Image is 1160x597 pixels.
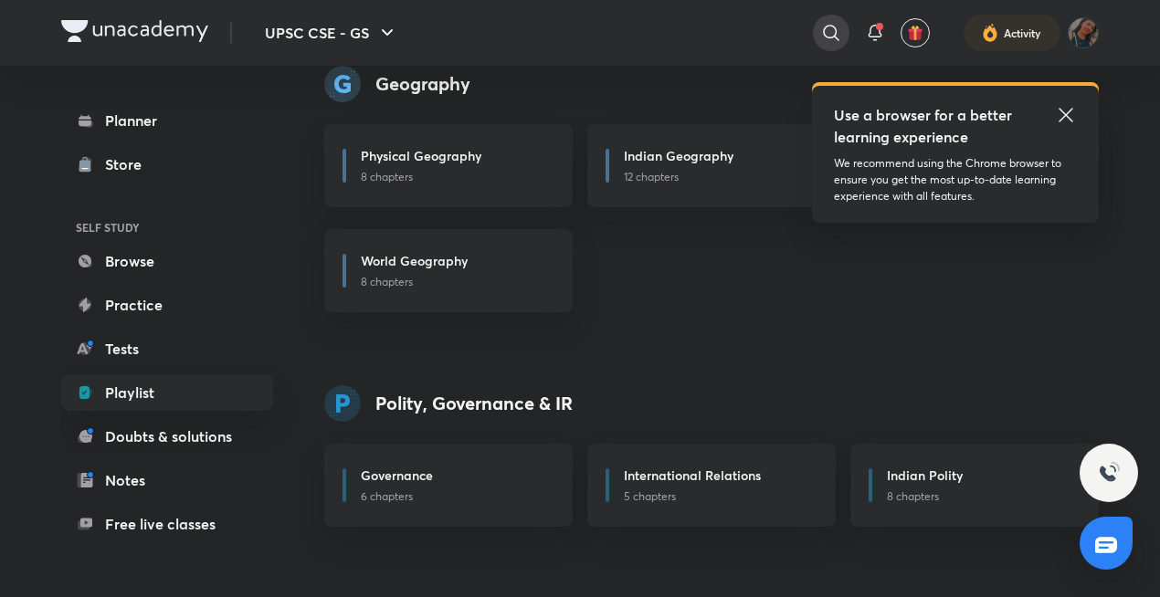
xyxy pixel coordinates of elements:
a: Governance6 chapters [324,444,573,527]
p: We recommend using the Chrome browser to ensure you get the most up-to-date learning experience w... [834,155,1077,204]
h6: Indian Polity [887,466,963,485]
a: Indian Geography12 chapters [587,124,836,207]
a: Playlist [61,374,273,411]
p: 5 chapters [624,488,814,505]
h6: SELF STUDY [61,212,273,243]
a: Store [61,146,273,183]
a: Notes [61,462,273,498]
img: ttu [1098,462,1120,484]
button: avatar [901,18,930,47]
p: 8 chapters [361,169,551,185]
img: avatar [907,25,923,41]
h5: Use a browser for a better learning experience [834,104,1016,148]
h6: International Relations [624,466,761,485]
a: World Geography8 chapters [324,229,573,312]
p: 8 chapters [887,488,1077,505]
img: Company Logo [61,20,208,42]
a: Physical Geography8 chapters [324,124,573,207]
a: Tests [61,330,273,367]
h6: Governance [361,466,433,485]
a: Free live classes [61,506,273,542]
img: syllabus [324,385,361,422]
img: deepa rani [1068,17,1099,48]
a: Planner [61,102,273,139]
img: syllabus [324,66,361,102]
div: Store [105,153,153,175]
h4: Polity, Governance & IR [375,390,573,417]
button: UPSC CSE - GS [254,15,409,51]
h6: Physical Geography [361,146,481,165]
p: 6 chapters [361,488,551,505]
a: International Relations5 chapters [587,444,836,527]
h4: Geography [375,70,470,98]
a: Browse [61,243,273,279]
a: Company Logo [61,20,208,47]
p: 12 chapters [624,169,814,185]
a: Indian Polity8 chapters [850,444,1099,527]
img: activity [982,22,998,44]
h6: World Geography [361,251,468,270]
a: Practice [61,287,273,323]
p: 8 chapters [361,274,551,290]
h6: Indian Geography [624,146,733,165]
a: Doubts & solutions [61,418,273,455]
